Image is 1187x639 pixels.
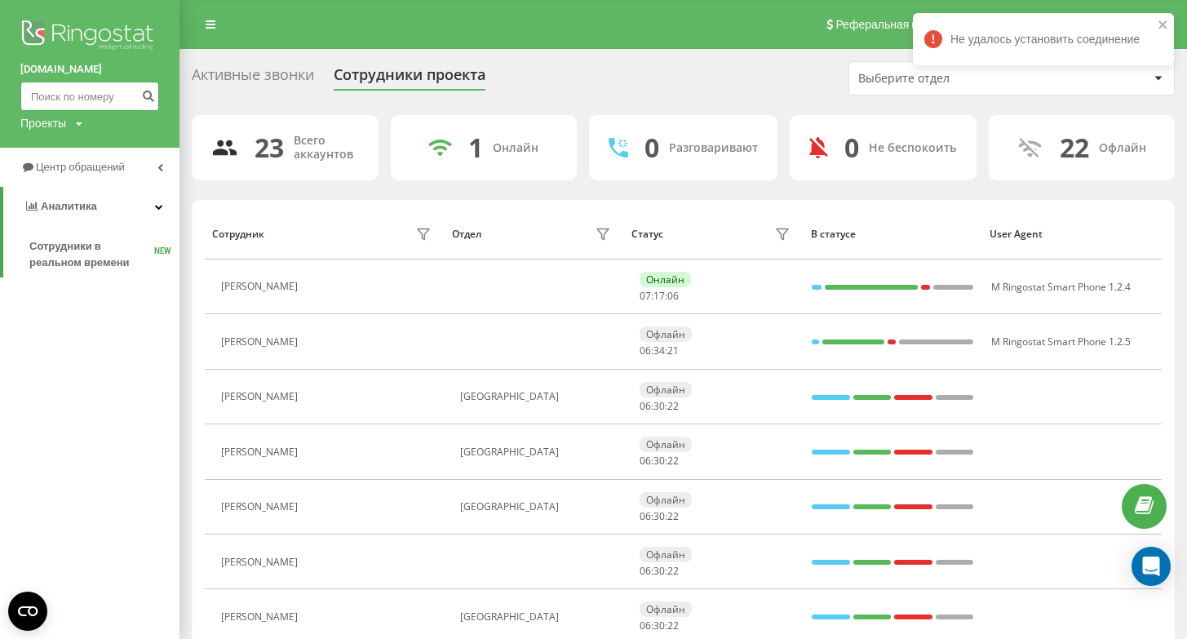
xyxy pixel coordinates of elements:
div: [GEOGRAPHIC_DATA] [460,611,614,623]
div: : : [640,566,679,577]
input: Поиск по номеру [20,82,159,111]
span: 06 [640,399,651,413]
span: 06 [640,564,651,578]
span: M Ringostat Smart Phone 1.2.4 [991,280,1131,294]
div: 1 [468,132,483,163]
div: 0 [644,132,659,163]
div: Отдел [452,229,481,240]
span: 22 [667,399,679,413]
div: [PERSON_NAME] [221,336,302,348]
span: 30 [653,564,665,578]
div: Офлайн [640,326,692,342]
div: Онлайн [640,272,691,287]
span: 22 [667,564,679,578]
div: Сотрудники проекта [334,66,485,91]
div: [PERSON_NAME] [221,281,302,292]
span: 30 [653,509,665,523]
div: 22 [1060,132,1089,163]
div: Офлайн [1099,141,1146,155]
div: [PERSON_NAME] [221,391,302,402]
span: 34 [653,344,665,357]
div: : : [640,401,679,412]
div: [PERSON_NAME] [221,611,302,623]
div: Онлайн [493,141,538,155]
a: Аналитика [3,187,179,226]
div: : : [640,345,679,357]
div: [GEOGRAPHIC_DATA] [460,446,614,458]
span: 06 [667,289,679,303]
button: close [1158,18,1169,33]
div: Офлайн [640,547,692,562]
div: [PERSON_NAME] [221,446,302,458]
div: Всего аккаунтов [294,134,359,162]
div: [GEOGRAPHIC_DATA] [460,501,614,513]
div: Проекты [20,115,66,131]
div: Open Intercom Messenger [1132,547,1171,586]
span: M Ringostat Smart Phone 1.2.5 [991,335,1131,348]
div: [PERSON_NAME] [221,557,302,568]
span: 22 [667,454,679,468]
span: 22 [667,509,679,523]
div: : : [640,291,679,302]
div: [GEOGRAPHIC_DATA] [460,391,614,402]
span: 06 [640,344,651,357]
div: В статусе [811,229,975,240]
span: 30 [653,619,665,632]
span: 06 [640,619,651,632]
div: : : [640,455,679,467]
div: Выберите отдел [858,72,1053,86]
div: Статус [631,229,663,240]
span: Аналитика [41,200,97,212]
span: 06 [640,509,651,523]
span: 30 [653,454,665,468]
div: Офлайн [640,601,692,617]
img: Ringostat logo [20,16,159,57]
a: Сотрудники в реальном времениNEW [29,232,179,277]
div: Офлайн [640,437,692,452]
div: Не удалось установить соединение [913,13,1174,65]
div: Офлайн [640,492,692,508]
span: 06 [640,454,651,468]
div: Не беспокоить [869,141,956,155]
button: Open CMP widget [8,592,47,631]
div: Разговаривают [669,141,758,155]
a: [DOMAIN_NAME] [20,61,159,78]
div: Сотрудник [212,229,264,240]
div: [PERSON_NAME] [221,501,302,513]
div: Активные звонки [192,66,314,91]
span: Центр обращений [36,161,125,173]
span: 30 [653,399,665,413]
span: 22 [667,619,679,632]
div: 23 [255,132,284,163]
div: : : [640,620,679,632]
div: : : [640,511,679,522]
span: Реферальная программа [835,18,969,31]
span: 17 [653,289,665,303]
span: Сотрудники в реальном времени [29,238,154,271]
div: 0 [844,132,859,163]
div: Офлайн [640,382,692,397]
span: 07 [640,289,651,303]
span: 21 [667,344,679,357]
div: User Agent [990,229,1154,240]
